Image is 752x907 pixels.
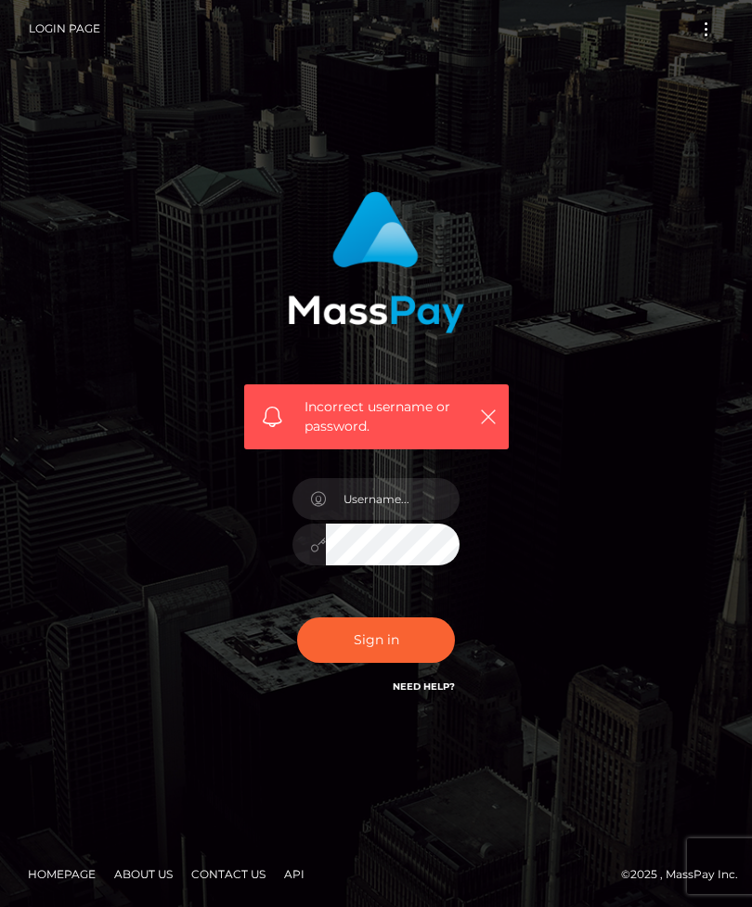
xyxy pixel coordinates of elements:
[326,478,460,520] input: Username...
[393,680,455,693] a: Need Help?
[14,864,738,885] div: © 2025 , MassPay Inc.
[29,9,100,48] a: Login Page
[689,17,723,42] button: Toggle navigation
[305,397,470,436] span: Incorrect username or password.
[184,860,273,888] a: Contact Us
[277,860,312,888] a: API
[107,860,180,888] a: About Us
[297,617,455,663] button: Sign in
[288,191,464,333] img: MassPay Login
[20,860,103,888] a: Homepage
